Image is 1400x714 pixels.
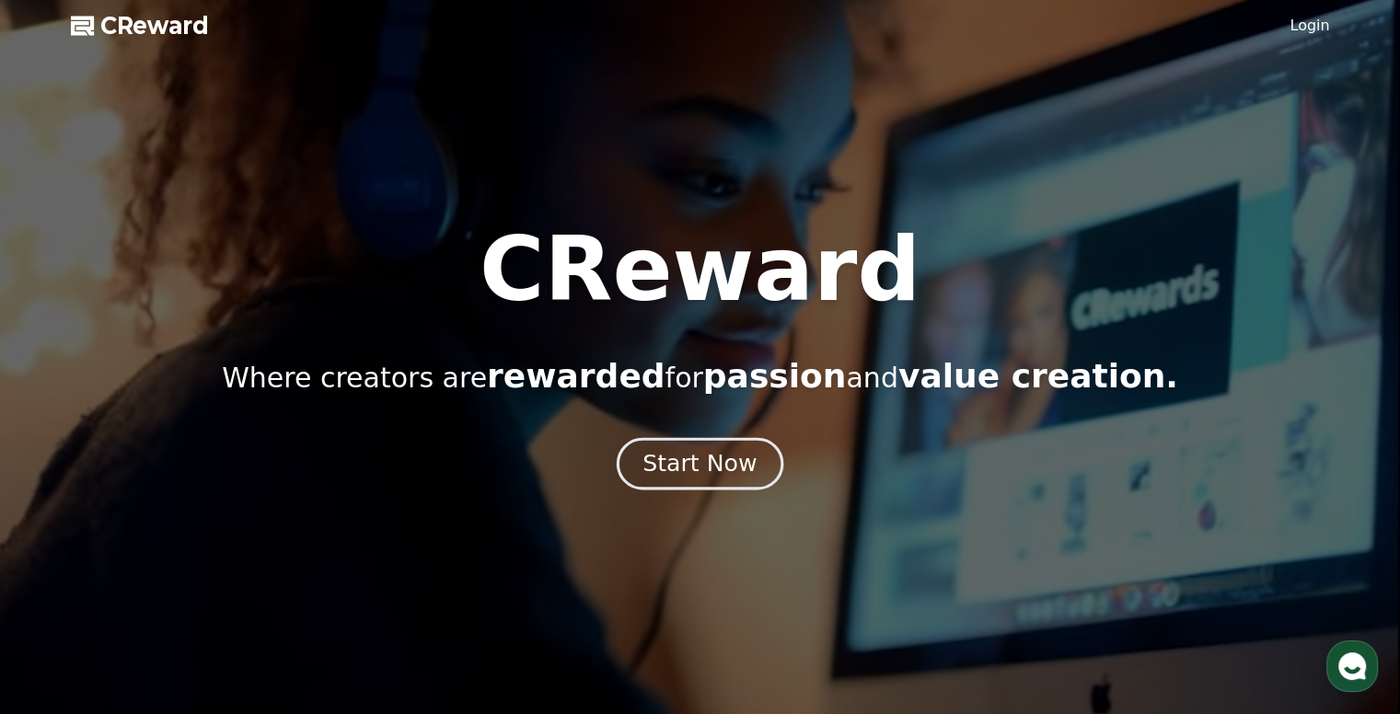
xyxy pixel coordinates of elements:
div: Start Now [642,448,757,479]
h1: CReward [480,225,920,314]
span: passion [703,357,847,395]
span: Home [47,589,79,604]
span: rewarded [487,357,665,395]
p: Where creators are for and [222,358,1178,395]
a: Messages [121,561,237,607]
span: value creation. [898,357,1178,395]
span: Settings [272,589,318,604]
a: Home [6,561,121,607]
a: Start Now [620,457,780,475]
span: Messages [153,590,207,605]
a: Login [1290,15,1329,37]
span: CReward [100,11,209,40]
a: CReward [71,11,209,40]
button: Start Now [617,438,783,490]
a: Settings [237,561,353,607]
